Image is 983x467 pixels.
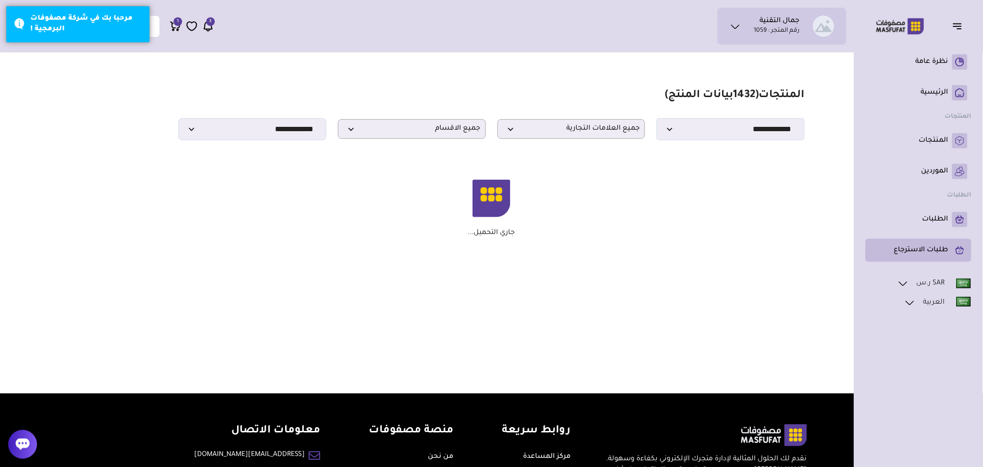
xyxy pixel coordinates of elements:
[665,89,805,103] h1: المنتجات
[813,15,834,37] img: جمال التقنية
[195,424,321,438] h4: معلومات الاتصال
[498,119,646,139] p: جميع العلامات التجارية
[30,13,142,35] div: مرحبا بك في شركة مصفوفات البرمجية !
[760,17,800,26] h1: جمال التقنية
[665,90,759,101] span: ( بيانات المنتج)
[947,192,971,199] strong: الطلبات
[202,20,214,32] a: 3
[502,424,571,438] h4: روابط سريعة
[428,453,454,461] a: من نحن
[870,212,968,227] a: الطلبات
[468,229,515,237] p: جاري التحميل...
[957,279,971,288] img: Eng
[916,57,948,67] p: نظرة عامة
[209,17,212,26] span: 3
[338,119,486,139] p: جميع الاقسام
[343,124,481,134] span: جميع الاقسام
[894,246,948,255] p: طلبات الاسترجاع
[870,54,968,70] a: نظرة عامة
[369,424,454,438] h4: منصة مصفوفات
[177,17,179,26] span: 1
[921,167,948,176] p: الموردين
[897,277,971,290] a: SAR ر.س
[945,113,971,120] strong: المنتجات
[904,296,971,309] a: العربية
[503,124,640,134] span: جميع العلامات التجارية
[523,453,571,461] a: مركز المساعدة
[870,17,931,36] img: Logo
[870,243,968,258] a: طلبات الاسترجاع
[754,26,800,36] p: رقم المتجر : 1059
[870,164,968,179] a: الموردين
[922,215,948,224] p: الطلبات
[170,20,181,32] a: 1
[921,88,948,98] p: الرئيسية
[870,133,968,148] a: المنتجات
[919,136,948,146] p: المنتجات
[734,90,756,101] span: 1432
[870,85,968,100] a: الرئيسية
[195,450,305,460] a: [EMAIL_ADDRESS][DOMAIN_NAME]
